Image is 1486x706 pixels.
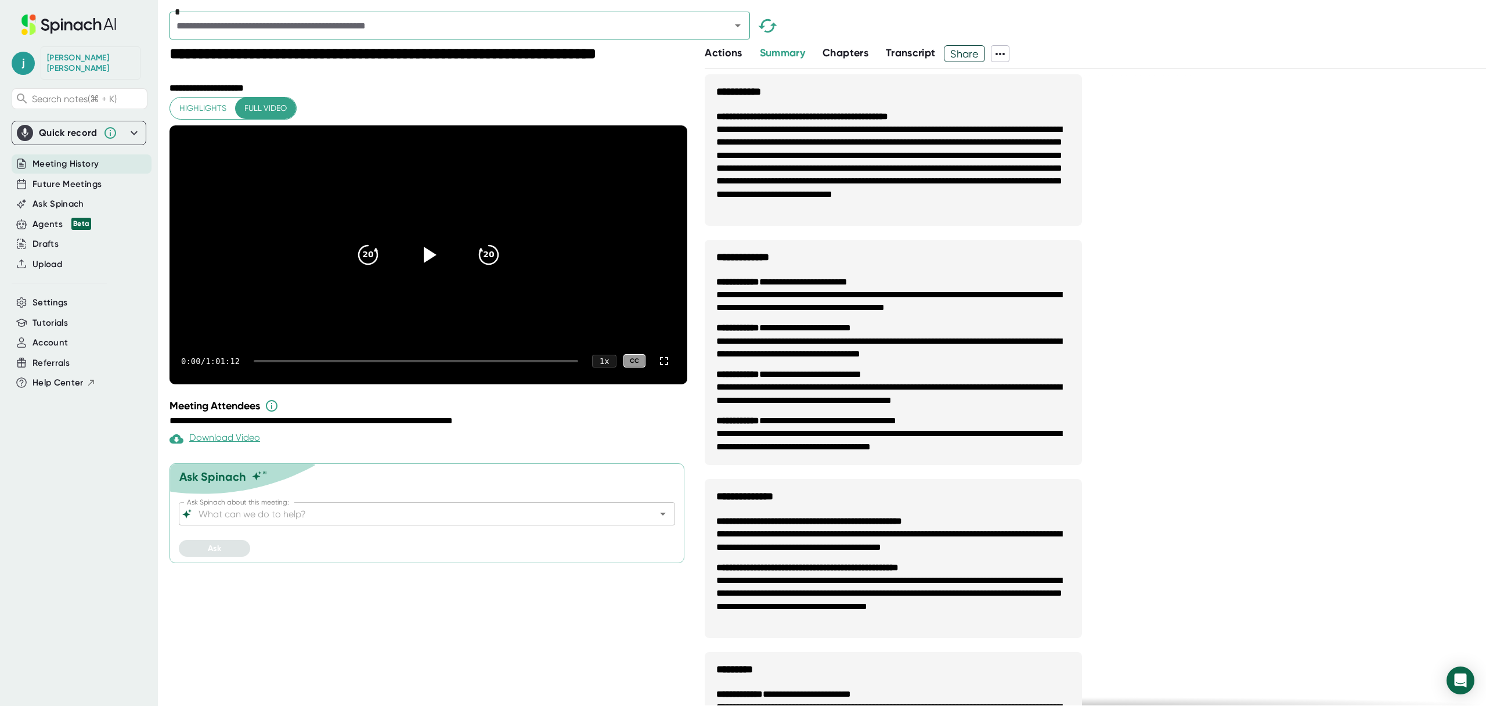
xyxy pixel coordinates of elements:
button: Help Center [33,376,96,390]
span: Highlights [179,101,226,116]
span: Transcript [886,46,936,59]
span: Full video [244,101,287,116]
button: Referrals [33,356,70,370]
button: Ask [179,540,250,557]
div: Download Video [169,432,260,446]
div: 1 x [592,355,616,368]
button: Settings [33,296,68,309]
div: Ask Spinach [179,470,246,484]
button: Upload [33,258,62,271]
span: j [12,52,35,75]
button: Full video [235,98,296,119]
div: Beta [71,218,91,230]
div: CC [623,354,645,368]
div: Quick record [39,127,98,139]
button: Open [730,17,746,34]
span: Actions [705,46,742,59]
button: Open [655,506,671,522]
button: Future Meetings [33,178,102,191]
div: Jospeh Klimczak [47,53,134,73]
div: Open Intercom Messenger [1447,667,1474,694]
div: 0:00 / 1:01:12 [181,356,240,366]
button: Ask Spinach [33,197,84,211]
div: Quick record [17,121,141,145]
button: Meeting History [33,157,99,171]
button: Tutorials [33,316,68,330]
span: Help Center [33,376,84,390]
button: Summary [760,45,805,61]
div: Meeting Attendees [169,399,690,413]
span: Chapters [823,46,868,59]
span: Summary [760,46,805,59]
button: Drafts [33,237,59,251]
button: Highlights [170,98,236,119]
button: Transcript [886,45,936,61]
button: Actions [705,45,742,61]
span: Search notes (⌘ + K) [32,93,117,105]
button: Agents Beta [33,218,91,231]
button: Account [33,336,68,350]
button: Chapters [823,45,868,61]
span: Share [944,44,984,64]
div: Agents [33,218,91,231]
span: Ask [208,543,221,553]
input: What can we do to help? [196,506,637,522]
button: Share [944,45,985,62]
